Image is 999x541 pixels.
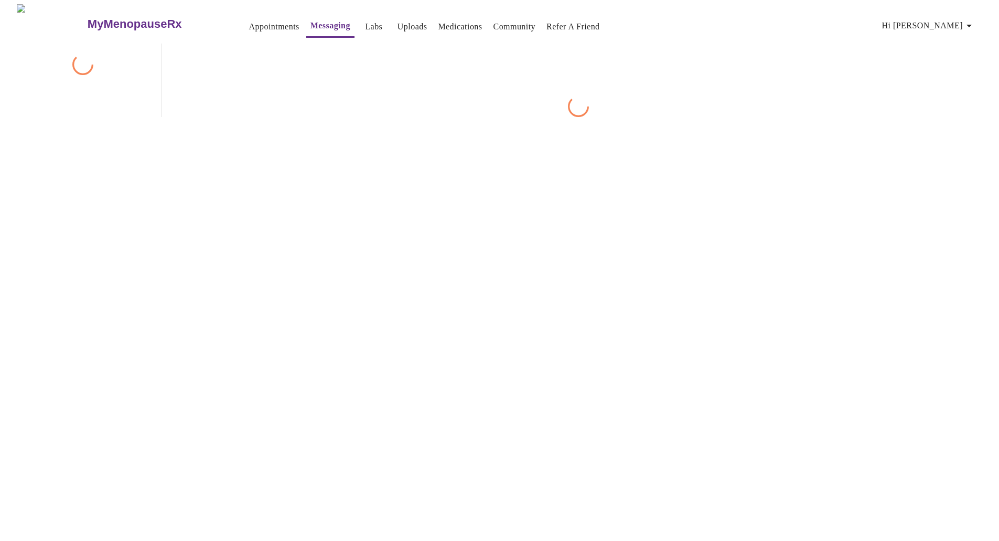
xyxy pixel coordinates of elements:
button: Hi [PERSON_NAME] [878,15,980,36]
button: Labs [357,16,391,37]
a: MyMenopauseRx [86,6,223,43]
a: Appointments [249,19,299,34]
a: Medications [438,19,482,34]
span: Hi [PERSON_NAME] [882,18,975,33]
a: Uploads [398,19,427,34]
a: Messaging [310,18,350,33]
a: Refer a Friend [546,19,600,34]
button: Uploads [393,16,432,37]
button: Messaging [306,15,355,38]
button: Refer a Friend [542,16,604,37]
a: Community [493,19,536,34]
h3: MyMenopauseRx [88,17,182,31]
button: Medications [434,16,486,37]
button: Appointments [245,16,304,37]
a: Labs [365,19,382,34]
img: MyMenopauseRx Logo [17,4,86,44]
button: Community [489,16,540,37]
